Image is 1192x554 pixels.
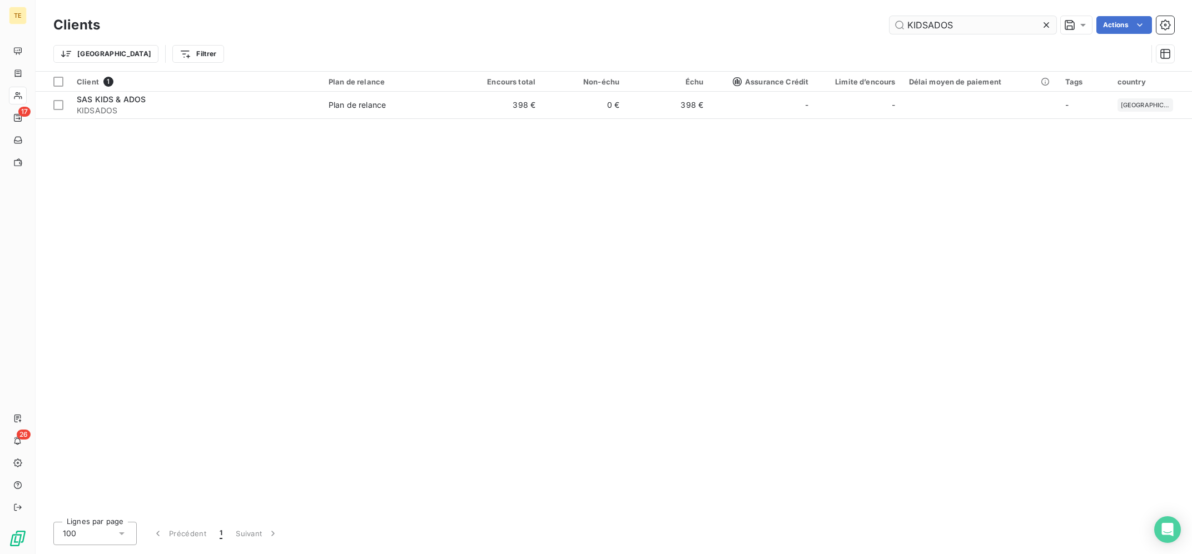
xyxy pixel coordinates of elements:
[63,528,76,539] span: 100
[77,94,146,104] span: SAS KIDS & ADOS
[542,92,626,118] td: 0 €
[733,77,808,86] span: Assurance Crédit
[465,77,535,86] div: Encours total
[1065,100,1069,109] span: -
[892,99,895,111] span: -
[329,77,451,86] div: Plan de relance
[549,77,619,86] div: Non-échu
[1117,77,1185,86] div: country
[1154,516,1181,543] div: Open Intercom Messenger
[77,77,99,86] span: Client
[229,522,285,545] button: Suivant
[103,77,113,87] span: 1
[9,7,27,24] div: TE
[17,430,31,440] span: 26
[1096,16,1152,34] button: Actions
[909,77,1052,86] div: Délai moyen de paiement
[213,522,229,545] button: 1
[53,15,100,35] h3: Clients
[633,77,703,86] div: Échu
[53,45,158,63] button: [GEOGRAPHIC_DATA]
[1121,102,1170,108] span: [GEOGRAPHIC_DATA]
[172,45,223,63] button: Filtrer
[890,16,1056,34] input: Rechercher
[9,530,27,547] img: Logo LeanPay
[77,105,315,116] span: KIDSADOS
[805,99,808,111] span: -
[626,92,710,118] td: 398 €
[18,107,31,117] span: 17
[329,99,386,111] div: Plan de relance
[220,528,222,539] span: 1
[146,522,213,545] button: Précédent
[822,77,895,86] div: Limite d’encours
[458,92,542,118] td: 398 €
[1065,77,1104,86] div: Tags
